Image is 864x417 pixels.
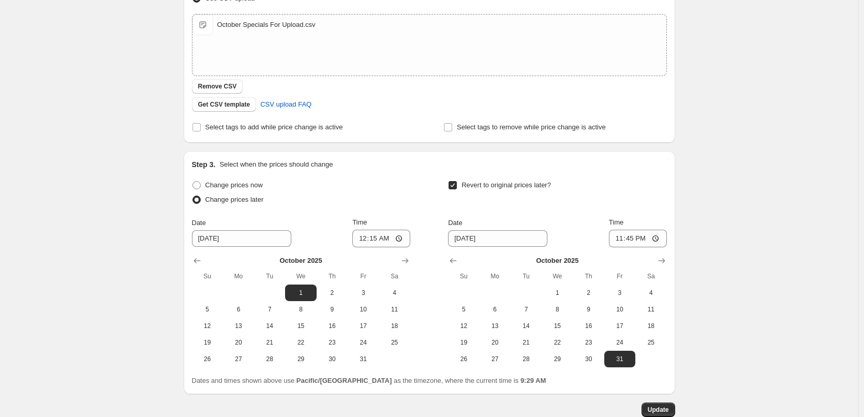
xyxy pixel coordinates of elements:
[348,351,379,367] button: Friday October 31 2025
[317,285,348,301] button: Thursday October 2 2025
[321,289,344,297] span: 2
[448,334,479,351] button: Sunday October 19 2025
[258,305,281,314] span: 7
[546,289,569,297] span: 1
[520,377,546,384] b: 9:29 AM
[205,123,343,131] span: Select tags to add while price change is active
[321,355,344,363] span: 30
[604,351,635,367] button: Friday October 31 2025
[573,285,604,301] button: Thursday October 2 2025
[289,338,312,347] span: 22
[379,318,410,334] button: Saturday October 18 2025
[317,351,348,367] button: Thursday October 30 2025
[205,196,264,203] span: Change prices later
[227,305,250,314] span: 6
[285,334,316,351] button: Wednesday October 22 2025
[383,289,406,297] span: 4
[542,285,573,301] button: Wednesday October 1 2025
[285,318,316,334] button: Wednesday October 15 2025
[321,305,344,314] span: 9
[254,268,285,285] th: Tuesday
[289,322,312,330] span: 15
[608,355,631,363] span: 31
[352,355,375,363] span: 31
[227,272,250,280] span: Mo
[285,351,316,367] button: Wednesday October 29 2025
[219,159,333,170] p: Select when the prices should change
[446,254,460,268] button: Show previous month, September 2025
[317,334,348,351] button: Thursday October 23 2025
[352,289,375,297] span: 3
[448,268,479,285] th: Sunday
[635,334,666,351] button: Saturday October 25 2025
[511,301,542,318] button: Tuesday October 7 2025
[639,305,662,314] span: 11
[254,318,285,334] button: Tuesday October 14 2025
[608,289,631,297] span: 3
[379,334,410,351] button: Saturday October 25 2025
[352,338,375,347] span: 24
[379,285,410,301] button: Saturday October 4 2025
[223,334,254,351] button: Monday October 20 2025
[352,218,367,226] span: Time
[379,268,410,285] th: Saturday
[452,355,475,363] span: 26
[448,219,462,227] span: Date
[192,377,546,384] span: Dates and times shown above use as the timezone, where the current time is
[198,100,250,109] span: Get CSV template
[577,322,600,330] span: 16
[604,268,635,285] th: Friday
[196,355,219,363] span: 26
[196,272,219,280] span: Su
[448,318,479,334] button: Sunday October 12 2025
[296,377,392,384] b: Pacific/[GEOGRAPHIC_DATA]
[289,272,312,280] span: We
[577,338,600,347] span: 23
[254,96,318,113] a: CSV upload FAQ
[480,334,511,351] button: Monday October 20 2025
[546,272,569,280] span: We
[321,322,344,330] span: 16
[348,268,379,285] th: Friday
[254,334,285,351] button: Tuesday October 21 2025
[515,355,538,363] span: 28
[217,20,316,30] div: October Specials For Upload.csv
[285,301,316,318] button: Wednesday October 8 2025
[348,285,379,301] button: Friday October 3 2025
[383,272,406,280] span: Sa
[515,322,538,330] span: 14
[577,355,600,363] span: 30
[192,318,223,334] button: Sunday October 12 2025
[542,334,573,351] button: Wednesday October 22 2025
[348,301,379,318] button: Friday October 10 2025
[639,272,662,280] span: Sa
[604,334,635,351] button: Friday October 24 2025
[573,351,604,367] button: Thursday October 30 2025
[398,254,412,268] button: Show next month, November 2025
[260,99,311,110] span: CSV upload FAQ
[654,254,669,268] button: Show next month, November 2025
[608,272,631,280] span: Fr
[511,318,542,334] button: Tuesday October 14 2025
[484,322,507,330] span: 13
[192,219,206,227] span: Date
[352,305,375,314] span: 10
[608,338,631,347] span: 24
[604,318,635,334] button: Friday October 17 2025
[289,305,312,314] span: 8
[573,268,604,285] th: Thursday
[383,322,406,330] span: 18
[573,334,604,351] button: Thursday October 23 2025
[317,318,348,334] button: Thursday October 16 2025
[515,338,538,347] span: 21
[515,272,538,280] span: Tu
[192,79,243,94] button: Remove CSV
[383,338,406,347] span: 25
[452,322,475,330] span: 12
[227,355,250,363] span: 27
[609,230,667,247] input: 12:00
[254,351,285,367] button: Tuesday October 28 2025
[642,403,675,417] button: Update
[608,322,631,330] span: 17
[461,181,551,189] span: Revert to original prices later?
